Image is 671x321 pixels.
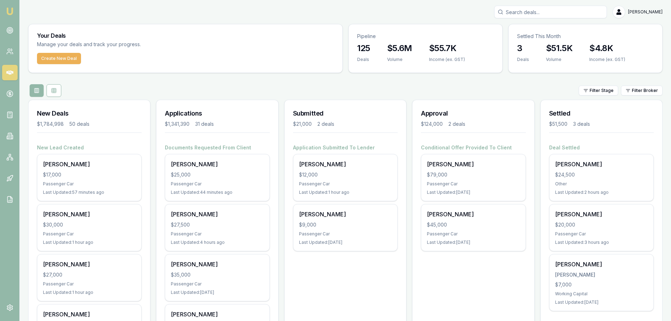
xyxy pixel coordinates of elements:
h3: Approval [421,109,526,118]
h4: Deal Settled [549,144,654,151]
h3: 3 [517,43,529,54]
span: Filter Stage [590,88,614,93]
div: $30,000 [43,221,136,228]
div: [PERSON_NAME] [555,271,648,278]
div: Last Updated: 44 minutes ago [171,190,263,195]
div: 2 deals [317,121,334,128]
div: [PERSON_NAME] [43,260,136,268]
div: Passenger Car [43,181,136,187]
div: Last Updated: 2 hours ago [555,190,648,195]
div: $24,500 [555,171,648,178]
div: Last Updated: [DATE] [299,240,392,245]
div: Income (ex. GST) [429,57,465,62]
h3: Submitted [293,109,398,118]
div: 2 deals [448,121,465,128]
div: [PERSON_NAME] [427,210,520,218]
div: $124,000 [421,121,443,128]
div: [PERSON_NAME] [555,160,648,168]
button: Create New Deal [37,53,81,64]
div: Working Capital [555,291,648,297]
div: $27,500 [171,221,263,228]
h4: New Lead Created [37,144,142,151]
p: Settled This Month [517,33,654,40]
div: Passenger Car [427,181,520,187]
h4: Application Submitted To Lender [293,144,398,151]
div: Passenger Car [427,231,520,237]
h4: Documents Requested From Client [165,144,269,151]
input: Search deals [494,6,607,18]
h3: Settled [549,109,654,118]
div: Last Updated: 57 minutes ago [43,190,136,195]
div: Passenger Car [171,231,263,237]
div: [PERSON_NAME] [299,160,392,168]
div: 3 deals [573,121,590,128]
h3: $51.5K [546,43,572,54]
h3: $55.7K [429,43,465,54]
h3: 125 [357,43,370,54]
div: [PERSON_NAME] [555,210,648,218]
div: $9,000 [299,221,392,228]
div: $51,500 [549,121,567,128]
div: $1,341,390 [165,121,190,128]
div: Last Updated: [DATE] [427,240,520,245]
div: [PERSON_NAME] [43,160,136,168]
div: Passenger Car [43,281,136,287]
div: 31 deals [195,121,214,128]
div: [PERSON_NAME] [299,210,392,218]
div: $35,000 [171,271,263,278]
h3: $5.6M [387,43,412,54]
div: $45,000 [427,221,520,228]
div: Volume [387,57,412,62]
div: $79,000 [427,171,520,178]
div: Last Updated: [DATE] [427,190,520,195]
div: $25,000 [171,171,263,178]
div: Passenger Car [555,231,648,237]
div: $12,000 [299,171,392,178]
h3: Your Deals [37,33,334,38]
button: Filter Broker [621,86,663,95]
div: 50 deals [69,121,89,128]
div: $7,000 [555,281,648,288]
div: $20,000 [555,221,648,228]
div: Passenger Car [299,231,392,237]
div: [PERSON_NAME] [171,210,263,218]
div: Passenger Car [171,281,263,287]
h3: Applications [165,109,269,118]
div: Deals [357,57,370,62]
div: [PERSON_NAME] [171,310,263,319]
div: [PERSON_NAME] [555,260,648,268]
h3: $4.8K [589,43,625,54]
div: Last Updated: [DATE] [555,300,648,305]
div: Other [555,181,648,187]
img: emu-icon-u.png [6,7,14,16]
div: [PERSON_NAME] [171,260,263,268]
div: Last Updated: 1 hour ago [43,240,136,245]
div: Deals [517,57,529,62]
span: Filter Broker [632,88,658,93]
div: Last Updated: [DATE] [171,290,263,295]
div: $21,000 [293,121,312,128]
p: Manage your deals and track your progress. [37,41,217,49]
div: [PERSON_NAME] [427,160,520,168]
button: Filter Stage [579,86,618,95]
div: [PERSON_NAME] [43,210,136,218]
div: Income (ex. GST) [589,57,625,62]
div: Last Updated: 3 hours ago [555,240,648,245]
div: [PERSON_NAME] [43,310,136,319]
h3: New Deals [37,109,142,118]
div: Passenger Car [171,181,263,187]
div: Passenger Car [43,231,136,237]
div: Passenger Car [299,181,392,187]
div: $17,000 [43,171,136,178]
div: Last Updated: 4 hours ago [171,240,263,245]
div: $27,000 [43,271,136,278]
div: Last Updated: 1 hour ago [299,190,392,195]
div: Volume [546,57,572,62]
p: Pipeline [357,33,494,40]
div: Last Updated: 1 hour ago [43,290,136,295]
h4: Conditional Offer Provided To Client [421,144,526,151]
span: [PERSON_NAME] [628,9,663,15]
div: [PERSON_NAME] [171,160,263,168]
div: $1,784,998 [37,121,64,128]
